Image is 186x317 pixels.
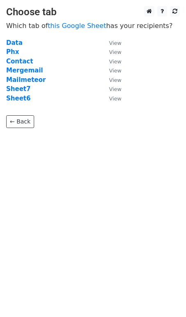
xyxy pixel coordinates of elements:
small: View [109,49,121,55]
a: View [101,95,121,102]
a: Mergemail [6,67,43,74]
a: Sheet6 [6,95,30,102]
a: Phx [6,48,19,56]
a: View [101,76,121,84]
a: this Google Sheet [48,22,106,30]
a: View [101,85,121,93]
h3: Choose tab [6,6,180,18]
a: ← Back [6,115,34,128]
a: Contact [6,58,33,65]
a: Data [6,39,23,47]
p: Which tab of has your recipients? [6,21,180,30]
a: View [101,39,121,47]
a: View [101,58,121,65]
a: View [101,48,121,56]
small: View [109,68,121,74]
small: View [109,40,121,46]
small: View [109,96,121,102]
small: View [109,86,121,92]
a: Sheet7 [6,85,30,93]
a: Mailmeteor [6,76,46,84]
a: View [101,67,121,74]
small: View [109,58,121,65]
small: View [109,77,121,83]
